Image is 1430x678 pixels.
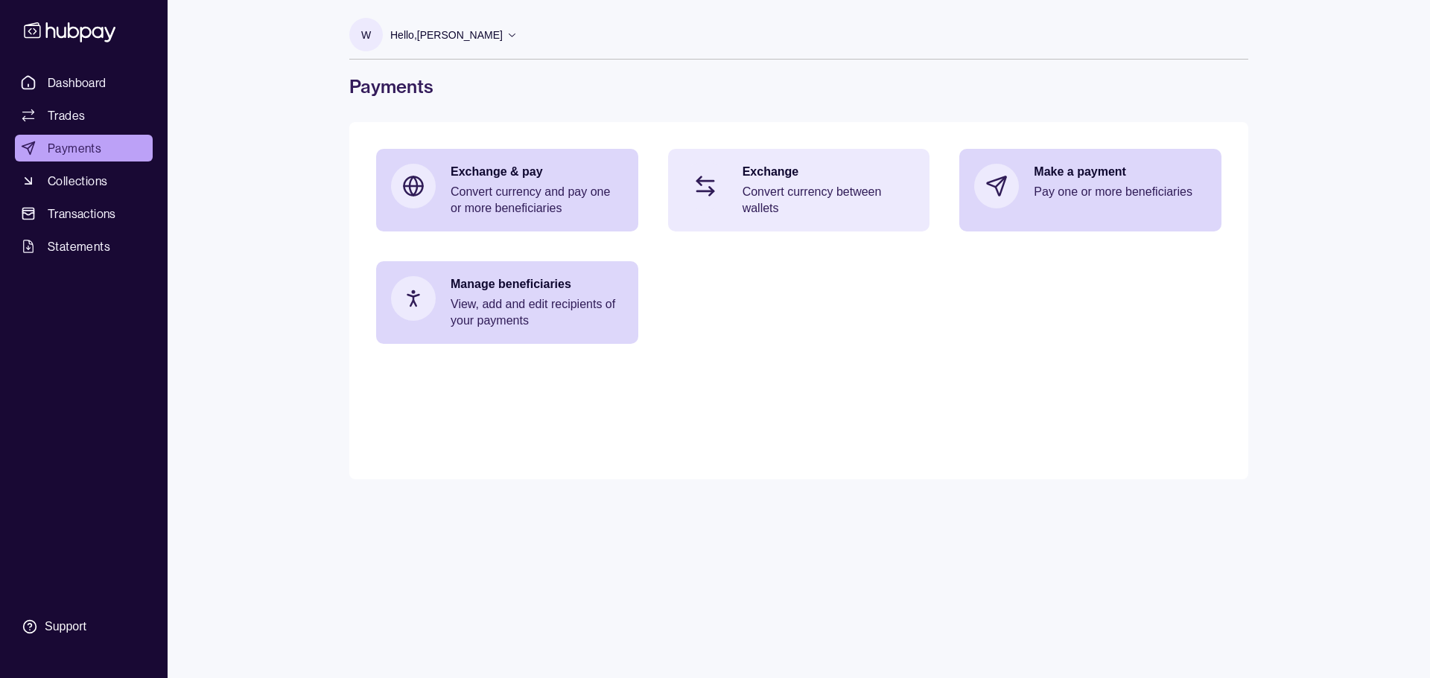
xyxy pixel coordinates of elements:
a: Payments [15,135,153,161]
p: View, add and edit recipients of your payments [451,296,623,329]
a: Statements [15,233,153,260]
p: Manage beneficiaries [451,276,623,292]
a: Make a paymentPay one or more beneficiaries [959,149,1221,223]
a: Collections [15,167,153,194]
a: Exchange & payConvert currency and pay one or more beneficiaries [376,149,638,231]
p: Exchange [743,164,915,180]
a: Support [15,611,153,642]
span: Transactions [48,205,116,223]
p: Convert currency and pay one or more beneficiaries [451,184,623,217]
p: Hello, [PERSON_NAME] [390,27,503,43]
p: Make a payment [1034,164,1207,180]
span: Payments [48,139,101,157]
p: Exchange & pay [451,164,623,180]
a: ExchangeConvert currency between wallets [668,149,930,231]
p: Convert currency between wallets [743,184,915,217]
p: W [361,27,371,43]
span: Dashboard [48,74,107,92]
span: Collections [48,172,107,190]
span: Trades [48,106,85,124]
a: Transactions [15,200,153,227]
p: Pay one or more beneficiaries [1034,184,1207,200]
div: Support [45,618,86,635]
h1: Payments [349,74,1248,98]
span: Statements [48,237,110,255]
a: Trades [15,102,153,129]
a: Dashboard [15,69,153,96]
a: Manage beneficiariesView, add and edit recipients of your payments [376,261,638,344]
